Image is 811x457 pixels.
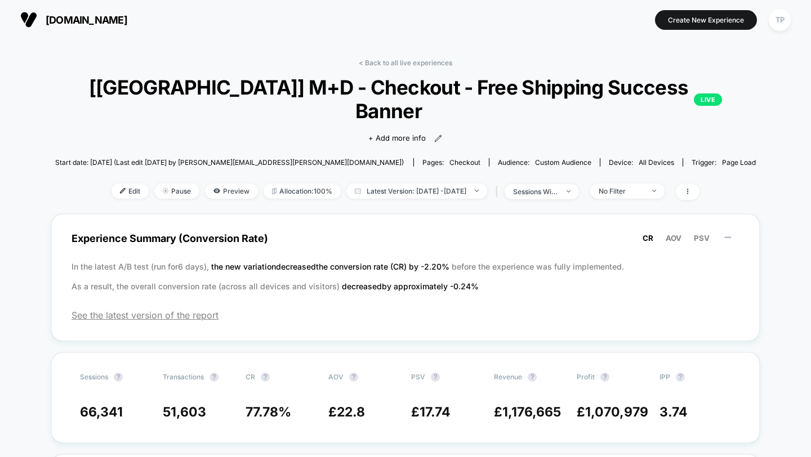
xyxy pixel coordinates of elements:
span: CR [643,234,653,243]
span: PSV [411,373,425,381]
span: IPP [660,373,670,381]
img: end [567,190,571,192]
button: ? [349,373,358,382]
span: 17.74 [420,404,451,420]
img: end [475,190,479,192]
span: 1,070,979 [585,404,648,420]
span: £ [577,404,648,420]
span: Allocation: 100% [264,183,341,199]
span: See the latest version of the report [72,310,739,321]
button: PSV [690,233,713,243]
span: Sessions [80,373,108,381]
span: the new variation decreased the conversion rate (CR) by -2.20 % [211,262,452,271]
span: 3.74 [660,404,688,420]
div: TP [769,9,791,31]
span: all devices [639,158,674,167]
button: ? [600,373,609,382]
img: end [652,190,656,192]
span: Transactions [163,373,204,381]
span: £ [328,404,365,420]
span: + Add more info [368,133,426,144]
span: Profit [577,373,595,381]
span: Custom Audience [535,158,591,167]
div: No Filter [599,187,644,195]
button: ? [528,373,537,382]
img: Visually logo [20,11,37,28]
span: 51,603 [163,404,206,420]
button: Create New Experience [655,10,757,30]
span: Pause [154,183,199,199]
span: 66,341 [80,404,123,420]
div: Audience: [498,158,591,167]
span: | [493,183,505,200]
span: £ [494,404,561,420]
span: Revenue [494,373,522,381]
span: Experience Summary (Conversion Rate) [72,226,739,251]
span: 1,176,665 [502,404,561,420]
button: TP [765,8,794,32]
span: Device: [600,158,683,167]
span: 77.78 % [246,404,291,420]
img: edit [120,188,126,194]
img: rebalance [272,188,277,194]
button: ? [431,373,440,382]
span: 22.8 [337,404,365,420]
span: checkout [449,158,480,167]
button: [DOMAIN_NAME] [17,11,131,29]
span: Preview [205,183,258,199]
span: Edit [112,183,149,199]
div: sessions with impression [513,187,558,196]
button: AOV [662,233,685,243]
p: LIVE [694,93,722,106]
button: ? [261,373,270,382]
span: Latest Version: [DATE] - [DATE] [346,183,487,199]
span: PSV [694,234,710,243]
img: end [163,188,168,194]
span: CR [246,373,255,381]
button: ? [676,373,685,382]
div: Trigger: [692,158,756,167]
span: decreased by approximately -0.24 % [342,281,479,291]
a: < Back to all live experiences [359,59,452,67]
span: [DOMAIN_NAME] [46,14,127,26]
span: Page Load [722,158,756,167]
div: Pages: [422,158,480,167]
span: £ [411,404,451,420]
span: Start date: [DATE] (Last edit [DATE] by [PERSON_NAME][EMAIL_ADDRESS][PERSON_NAME][DOMAIN_NAME]) [55,158,404,167]
span: AOV [666,234,681,243]
span: [[GEOGRAPHIC_DATA]] M+D - Checkout - Free Shipping Success Banner [89,75,723,123]
img: calendar [355,188,361,194]
button: ? [114,373,123,382]
button: CR [639,233,657,243]
span: AOV [328,373,344,381]
button: ? [210,373,219,382]
p: In the latest A/B test (run for 6 days), before the experience was fully implemented. As a result... [72,257,739,296]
